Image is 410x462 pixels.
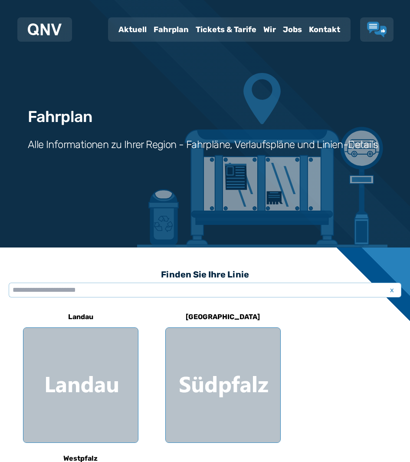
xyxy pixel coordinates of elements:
[165,307,281,443] a: [GEOGRAPHIC_DATA] Region Südpfalz
[182,310,263,324] h6: [GEOGRAPHIC_DATA]
[305,18,344,41] a: Kontakt
[28,108,92,125] h1: Fahrplan
[386,285,398,295] span: x
[260,18,279,41] a: Wir
[367,22,387,37] a: Lob & Kritik
[279,18,305,41] a: Jobs
[23,307,138,443] a: Landau Region Landau
[150,18,192,41] a: Fahrplan
[28,23,62,36] img: QNV Logo
[9,265,401,284] h3: Finden Sie Ihre Linie
[28,138,378,152] h3: Alle Informationen zu Ihrer Region - Fahrpläne, Verlaufspläne und Linien-Details
[28,21,62,38] a: QNV Logo
[192,18,260,41] a: Tickets & Tarife
[65,310,97,324] h6: Landau
[115,18,150,41] a: Aktuell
